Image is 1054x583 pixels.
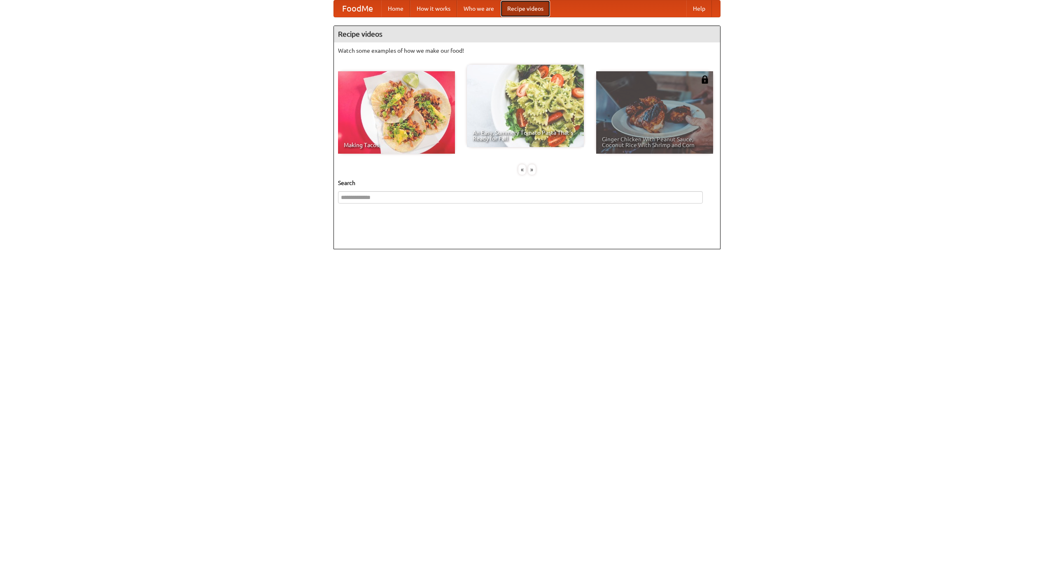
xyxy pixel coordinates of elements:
p: Watch some examples of how we make our food! [338,47,716,55]
a: Making Tacos [338,71,455,154]
div: » [528,164,536,175]
h4: Recipe videos [334,26,720,42]
span: Making Tacos [344,142,449,148]
a: FoodMe [334,0,381,17]
a: Help [686,0,712,17]
a: Home [381,0,410,17]
h5: Search [338,179,716,187]
span: An Easy, Summery Tomato Pasta That's Ready for Fall [473,130,578,141]
a: Who we are [457,0,501,17]
img: 483408.png [701,75,709,84]
a: An Easy, Summery Tomato Pasta That's Ready for Fall [467,65,584,147]
a: How it works [410,0,457,17]
div: « [518,164,526,175]
a: Recipe videos [501,0,550,17]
